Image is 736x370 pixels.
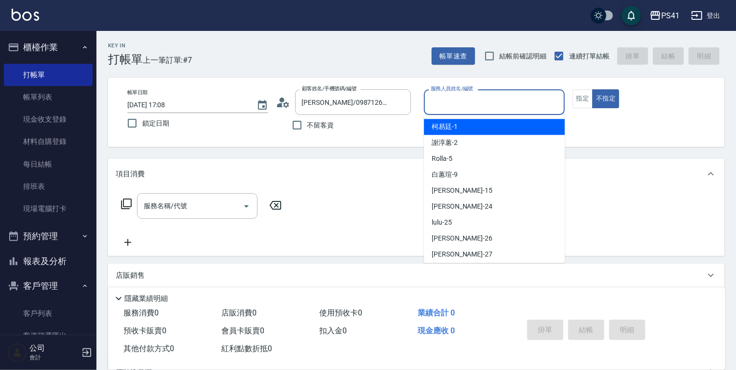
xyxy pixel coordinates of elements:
[4,130,93,153] a: 材料自購登錄
[4,249,93,274] button: 報表及分析
[4,175,93,198] a: 排班表
[142,118,169,128] span: 鎖定日期
[432,154,452,164] span: Rolla -5
[320,326,347,335] span: 扣入金 0
[418,308,455,317] span: 業績合計 0
[4,108,93,130] a: 現金收支登錄
[221,344,272,353] span: 紅利點數折抵 0
[432,185,492,196] span: [PERSON_NAME] -15
[592,89,619,108] button: 不指定
[432,217,452,228] span: lulu -25
[661,10,680,22] div: PS41
[4,224,93,249] button: 預約管理
[251,94,274,117] button: Choose date, selected date is 2025-10-08
[4,325,93,347] a: 客資篩選匯出
[143,54,192,66] span: 上一筆訂單:#7
[221,326,264,335] span: 會員卡販賣 0
[432,233,492,243] span: [PERSON_NAME] -26
[4,153,93,175] a: 每日結帳
[320,308,363,317] span: 使用預收卡 0
[123,326,166,335] span: 預收卡販賣 0
[500,51,547,61] span: 結帳前確認明細
[124,294,168,304] p: 隱藏業績明細
[4,35,93,60] button: 櫃檯作業
[687,7,724,25] button: 登出
[432,138,458,148] span: 謝淳蕙 -2
[108,43,143,49] h2: Key In
[108,158,724,189] div: 項目消費
[432,47,475,65] button: 帳單速查
[108,287,724,310] div: 預收卡販賣
[431,85,473,92] label: 服務人員姓名/編號
[239,199,254,214] button: Open
[418,326,455,335] span: 現金應收 0
[116,169,145,179] p: 項目消費
[4,64,93,86] a: 打帳單
[4,86,93,108] a: 帳單列表
[127,89,148,96] label: 帳單日期
[123,344,174,353] span: 其他付款方式 0
[29,343,79,353] h5: 公司
[8,343,27,362] img: Person
[622,6,641,25] button: save
[646,6,683,26] button: PS41
[4,302,93,325] a: 客戶列表
[12,9,39,21] img: Logo
[432,249,492,259] span: [PERSON_NAME] -27
[127,97,247,113] input: YYYY/MM/DD hh:mm
[432,122,458,132] span: 柯易廷 -1
[572,89,593,108] button: 指定
[108,53,143,66] h3: 打帳單
[116,270,145,281] p: 店販銷售
[221,308,257,317] span: 店販消費 0
[569,51,610,61] span: 連續打單結帳
[432,170,458,180] span: 白蕙瑄 -9
[4,198,93,220] a: 現場電腦打卡
[108,264,724,287] div: 店販銷售
[4,273,93,299] button: 客戶管理
[29,353,79,362] p: 會計
[123,308,159,317] span: 服務消費 0
[307,120,334,130] span: 不留客資
[432,201,492,212] span: [PERSON_NAME] -24
[302,85,357,92] label: 顧客姓名/手機號碼/編號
